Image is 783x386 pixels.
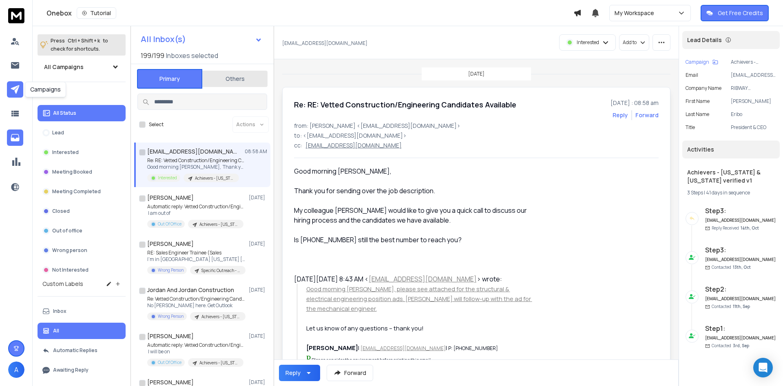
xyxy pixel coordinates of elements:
[249,194,267,201] p: [DATE]
[741,225,759,231] span: 14th, Oct
[52,267,88,273] p: Not Interested
[147,240,194,248] h1: [PERSON_NAME]
[245,148,267,155] p: 08:58 AM
[38,342,126,359] button: Automatic Replies
[294,186,532,196] div: Thank you for sending over the job description.
[199,360,239,366] p: Achievers - [US_STATE] & [US_STATE] verified v1
[38,303,126,319] button: Inbox
[686,72,698,78] p: Email
[305,141,402,149] p: [EMAIL_ADDRESS][DOMAIN_NAME]
[25,82,66,97] div: Campaigns
[705,296,776,302] h6: [EMAIL_ADDRESS][DOMAIN_NAME]
[38,59,126,75] button: All Campaigns
[38,203,126,219] button: Closed
[38,89,126,100] h3: Filters
[705,257,776,263] h6: [EMAIL_ADDRESS][DOMAIN_NAME]
[52,188,101,195] p: Meeting Completed
[294,235,532,245] div: Is [PHONE_NUMBER] still the best number to reach you?
[686,111,709,118] p: Last Name
[52,149,79,156] p: Interested
[448,345,498,352] span: P: [PHONE_NUMBER]
[279,365,320,381] button: Reply
[195,175,234,181] p: Achievers - [US_STATE] & [US_STATE] verified v1
[147,147,237,156] h1: [EMAIL_ADDRESS][DOMAIN_NAME]
[147,342,245,348] p: Automatic reply: Vetted Construction/Engineering Candidates
[38,323,126,339] button: All
[686,124,695,131] p: title
[77,7,116,19] button: Tutorial
[733,303,750,309] span: 11th, Sep
[686,59,709,65] p: Campaign
[705,284,776,294] h6: Step 2 :
[166,51,218,60] h3: Inboxes selected
[701,5,769,21] button: Get Free Credits
[147,210,245,216] p: I am out of
[52,228,82,234] p: Out of office
[141,35,186,43] h1: All Inbox(s)
[705,206,776,216] h6: Step 3 :
[294,122,659,130] p: from: [PERSON_NAME] <[EMAIL_ADDRESS][DOMAIN_NAME]>
[294,141,302,149] p: cc:
[53,308,66,315] p: Inbox
[712,225,759,231] p: Reply Received
[46,7,573,19] div: Onebox
[306,354,311,364] span: P
[249,287,267,293] p: [DATE]
[294,205,532,225] div: My colleague [PERSON_NAME] would like to give you a quick call to discuss our hiring process and ...
[635,111,659,119] div: Forward
[38,125,126,141] button: Lead
[147,286,234,294] h1: Jordan And Jordan Construction
[577,39,599,46] p: Interested
[42,280,83,288] h3: Custom Labels
[147,250,245,256] p: RE: Sales Engineer Trainee (Sales
[686,98,710,105] p: First Name
[712,303,750,310] p: Contacted
[158,267,184,273] p: Wrong Person
[687,190,775,196] div: |
[249,379,267,386] p: [DATE]
[369,274,477,283] a: [EMAIL_ADDRESS][DOMAIN_NAME]
[712,343,749,349] p: Contacted
[705,245,776,255] h6: Step 3 :
[294,132,659,140] p: to: <[EMAIL_ADDRESS][DOMAIN_NAME]>
[687,36,722,44] p: Lead Details
[158,221,181,227] p: Out Of Office
[147,203,245,210] p: Automatic reply: Vetted Construction/Engineering Candidates
[147,164,245,170] p: Good morning [PERSON_NAME], Thank you for
[201,314,241,320] p: Achievers - [US_STATE] & [US_STATE] verified v1
[294,274,532,284] div: [DATE][DATE] 8:43 AM < > wrote:
[38,242,126,259] button: Wrong person
[44,63,84,71] h1: All Campaigns
[147,194,194,202] h1: [PERSON_NAME]
[53,110,76,116] p: All Status
[147,157,245,164] p: Re: RE: Vetted Construction/Engineering Candidates
[687,189,703,196] span: 3 Steps
[686,85,721,91] p: Company Name
[327,365,373,381] button: Forward
[361,345,446,352] span: [EMAIL_ADDRESS][DOMAIN_NAME]
[38,144,126,161] button: Interested
[705,335,776,341] h6: [EMAIL_ADDRESS][DOMAIN_NAME]
[733,343,749,348] span: 3rd, Sep
[731,111,776,118] p: Eribo
[358,344,361,352] span: I
[8,361,24,378] button: A
[52,247,87,254] p: Wrong person
[306,285,532,312] span: Good morning [PERSON_NAME], please see attached for the structural & electrical engineering posit...
[294,99,516,110] h1: Re: RE: Vetted Construction/Engineering Candidates Available
[285,369,301,377] div: Reply
[361,343,446,352] a: [EMAIL_ADDRESS][DOMAIN_NAME]
[705,324,776,333] h6: Step 1 :
[468,71,484,77] p: [DATE]
[306,344,358,352] span: [PERSON_NAME]
[137,69,202,89] button: Primary
[147,256,245,263] p: I’m in [GEOGRAPHIC_DATA] [US_STATE] [PERSON_NAME]
[158,313,184,319] p: Wrong Person
[66,36,101,45] span: Ctrl + Shift + k
[147,302,245,309] p: No [PERSON_NAME] here. Get Outlook
[38,362,126,378] button: Awaiting Reply
[623,39,637,46] p: Add to
[446,344,448,352] span: I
